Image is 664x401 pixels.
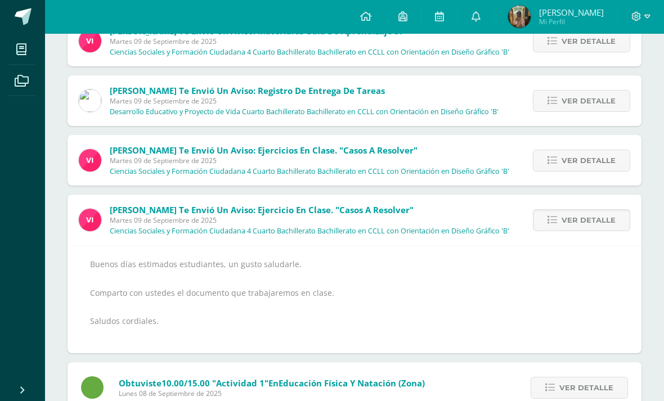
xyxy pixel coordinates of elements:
span: Lunes 08 de Septiembre de 2025 [119,389,425,399]
span: Martes 09 de Septiembre de 2025 [110,97,499,106]
span: [PERSON_NAME] te envió un aviso: Registro de entrega de tareas [110,85,385,97]
img: bd6d0aa147d20350c4821b7c643124fa.png [79,150,101,172]
img: bd6d0aa147d20350c4821b7c643124fa.png [79,209,101,232]
span: [PERSON_NAME] te envió un aviso: Ejercicio en clase. "Casos a resolver" [110,205,414,216]
p: Ciencias Sociales y Formación Ciudadana 4 Cuarto Bachillerato Bachillerato en CCLL con Orientació... [110,48,509,57]
span: "Actividad 1" [212,378,268,389]
span: Martes 09 de Septiembre de 2025 [110,216,509,226]
span: Ver detalle [562,151,616,172]
img: bd6d0aa147d20350c4821b7c643124fa.png [79,30,101,53]
span: Martes 09 de Septiembre de 2025 [110,37,509,47]
span: Obtuviste en [119,378,425,389]
div: Buenos días estimados estudiantes, un gusto saludarle. Comparto con ustedes el documento que trab... [90,258,619,343]
span: Martes 09 de Septiembre de 2025 [110,156,509,166]
span: Ver detalle [559,378,613,399]
span: Educación Física y Natación (Zona) [279,378,425,389]
span: [PERSON_NAME] te envió un aviso: Ejercicios en Clase. "Casos a resolver" [110,145,418,156]
img: f1fa2f27fd1c328a2a43e8cbfda09add.png [508,6,531,28]
img: 6dfd641176813817be49ede9ad67d1c4.png [79,90,101,112]
p: Desarrollo Educativo y Proyecto de Vida Cuarto Bachillerato Bachillerato en CCLL con Orientación ... [110,108,499,117]
span: [PERSON_NAME] [539,7,604,18]
span: 10.00/15.00 [161,378,210,389]
p: Ciencias Sociales y Formación Ciudadana 4 Cuarto Bachillerato Bachillerato en CCLL con Orientació... [110,227,509,236]
p: Ciencias Sociales y Formación Ciudadana 4 Cuarto Bachillerato Bachillerato en CCLL con Orientació... [110,168,509,177]
span: Ver detalle [562,31,616,52]
span: Ver detalle [562,91,616,112]
span: Ver detalle [562,210,616,231]
span: Mi Perfil [539,17,604,26]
